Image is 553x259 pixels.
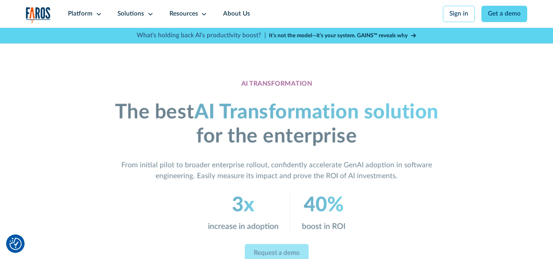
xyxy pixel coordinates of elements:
div: Platform [68,9,93,19]
a: Sign in [443,6,475,22]
em: 3x [232,195,254,215]
p: From initial pilot to broader enterprise rollout, confidently accelerate GenAI adoption in softwa... [104,160,449,182]
div: Solutions [117,9,144,19]
strong: It’s not the model—it’s your system. GAINS™ reveals why [269,33,408,38]
a: It’s not the model—it’s your system. GAINS™ reveals why [269,32,416,40]
div: AI TRANSFORMATION [241,80,312,88]
p: What's holding back AI's productivity boost? | [137,31,266,41]
img: Revisit consent button [9,238,22,250]
p: boost in ROI [302,221,345,232]
div: Resources [169,9,198,19]
button: Cookie Settings [9,238,22,250]
a: Get a demo [481,6,528,22]
em: AI Transformation solution [194,102,438,122]
a: home [26,7,51,23]
img: Logo of the analytics and reporting company Faros. [26,7,51,23]
p: increase in adoption [208,221,278,232]
strong: for the enterprise [196,126,357,146]
strong: The best [115,102,194,122]
em: 40% [304,195,343,215]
